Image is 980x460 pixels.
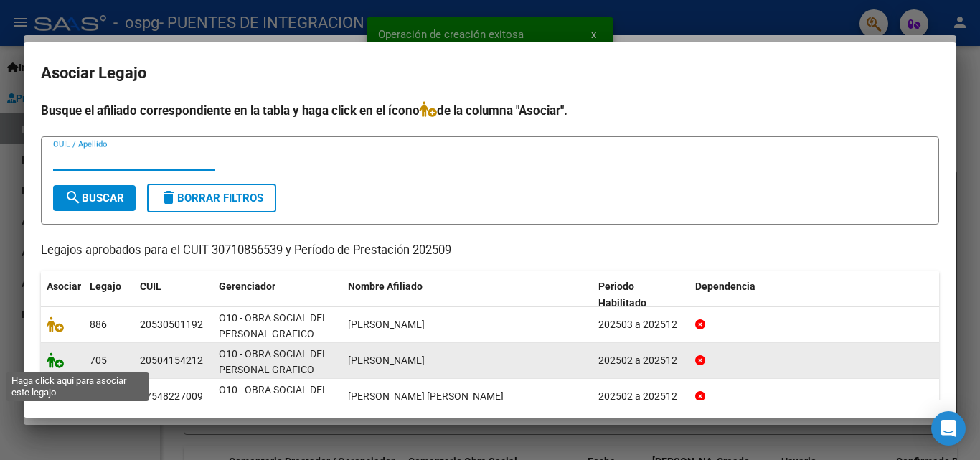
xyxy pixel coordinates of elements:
[160,192,263,205] span: Borrar Filtros
[47,281,81,292] span: Asociar
[41,60,939,87] h2: Asociar Legajo
[348,281,423,292] span: Nombre Afiliado
[140,316,203,333] div: 20530501192
[689,271,940,319] datatable-header-cell: Dependencia
[90,355,107,366] span: 705
[342,271,593,319] datatable-header-cell: Nombre Afiliado
[84,271,134,319] datatable-header-cell: Legajo
[598,316,684,333] div: 202503 a 202512
[65,192,124,205] span: Buscar
[219,312,328,340] span: O10 - OBRA SOCIAL DEL PERSONAL GRAFICO
[213,271,342,319] datatable-header-cell: Gerenciador
[219,281,275,292] span: Gerenciador
[41,271,84,319] datatable-header-cell: Asociar
[598,281,646,309] span: Periodo Habilitado
[219,348,328,376] span: O10 - OBRA SOCIAL DEL PERSONAL GRAFICO
[598,352,684,369] div: 202502 a 202512
[140,281,161,292] span: CUIL
[160,189,177,206] mat-icon: delete
[348,319,425,330] span: ZACARIAS RAMIRO BAUTISTA
[41,242,939,260] p: Legajos aprobados para el CUIT 30710856539 y Período de Prestación 202509
[695,281,755,292] span: Dependencia
[140,388,203,405] div: 27548227009
[140,352,203,369] div: 20504154212
[147,184,276,212] button: Borrar Filtros
[53,185,136,211] button: Buscar
[41,101,939,120] h4: Busque el afiliado correspondiente en la tabla y haga click en el ícono de la columna "Asociar".
[65,189,82,206] mat-icon: search
[219,384,328,412] span: O10 - OBRA SOCIAL DEL PERSONAL GRAFICO
[90,319,107,330] span: 886
[931,411,966,446] div: Open Intercom Messenger
[598,388,684,405] div: 202502 a 202512
[90,390,107,402] span: 597
[90,281,121,292] span: Legajo
[348,390,504,402] span: ARON PLUCHINO AIME MARTINA
[134,271,213,319] datatable-header-cell: CUIL
[348,355,425,366] span: MANCILLA ANGEL ZAMIEL
[593,271,689,319] datatable-header-cell: Periodo Habilitado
